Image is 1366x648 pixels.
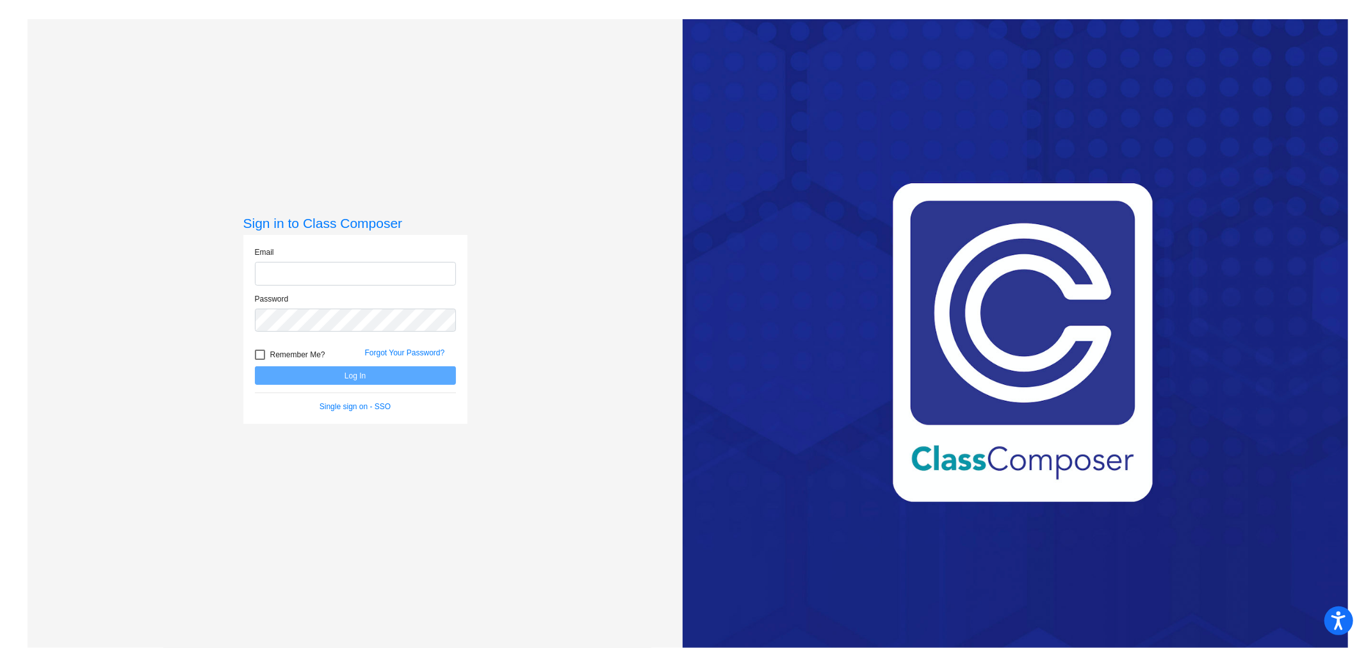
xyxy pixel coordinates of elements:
a: Single sign on - SSO [320,402,391,411]
h3: Sign in to Class Composer [243,215,468,231]
button: Log In [255,366,456,385]
label: Email [255,247,274,258]
label: Password [255,293,289,305]
span: Remember Me? [270,347,325,362]
a: Forgot Your Password? [365,348,445,357]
